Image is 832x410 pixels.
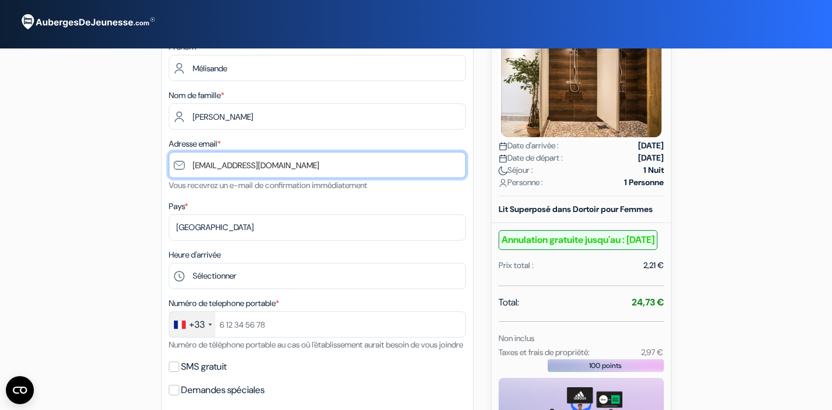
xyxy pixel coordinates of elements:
[169,152,466,178] input: Entrer adresse e-mail
[632,296,664,308] strong: 24,73 €
[499,140,559,152] span: Date d'arrivée :
[499,204,653,214] b: Lit Superposé dans Dortoir pour Femmes
[14,6,160,38] img: AubergesDeJeunesse.com
[169,311,466,338] input: 6 12 34 56 78
[499,259,534,272] div: Prix total :
[169,180,367,190] small: Vous recevrez un e-mail de confirmation immédiatement
[624,176,664,189] strong: 1 Personne
[499,296,519,310] span: Total:
[169,339,463,350] small: Numéro de téléphone portable au cas où l'établissement aurait besoin de vous joindre
[499,230,657,250] b: Annulation gratuite jusqu'au : [DATE]
[499,176,543,189] span: Personne :
[181,359,227,375] label: SMS gratuit
[643,259,664,272] div: 2,21 €
[499,166,507,175] img: moon.svg
[169,55,466,81] input: Entrez votre prénom
[638,152,664,164] strong: [DATE]
[189,318,205,332] div: +33
[499,164,533,176] span: Séjour :
[643,164,664,176] strong: 1 Nuit
[169,89,224,102] label: Nom de famille
[169,200,188,213] label: Pays
[169,249,221,261] label: Heure d'arrivée
[169,138,221,150] label: Adresse email
[589,360,622,371] span: 100 points
[499,347,590,357] small: Taxes et frais de propriété:
[499,152,563,164] span: Date de départ :
[499,179,507,187] img: user_icon.svg
[6,376,34,404] button: CMP-Widget öffnen
[499,142,507,151] img: calendar.svg
[169,297,279,310] label: Numéro de telephone portable
[169,312,215,337] div: France: +33
[641,347,663,357] small: 2,97 €
[638,140,664,152] strong: [DATE]
[169,103,466,130] input: Entrer le nom de famille
[499,154,507,163] img: calendar.svg
[181,382,264,398] label: Demandes spéciales
[499,333,534,343] small: Non inclus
